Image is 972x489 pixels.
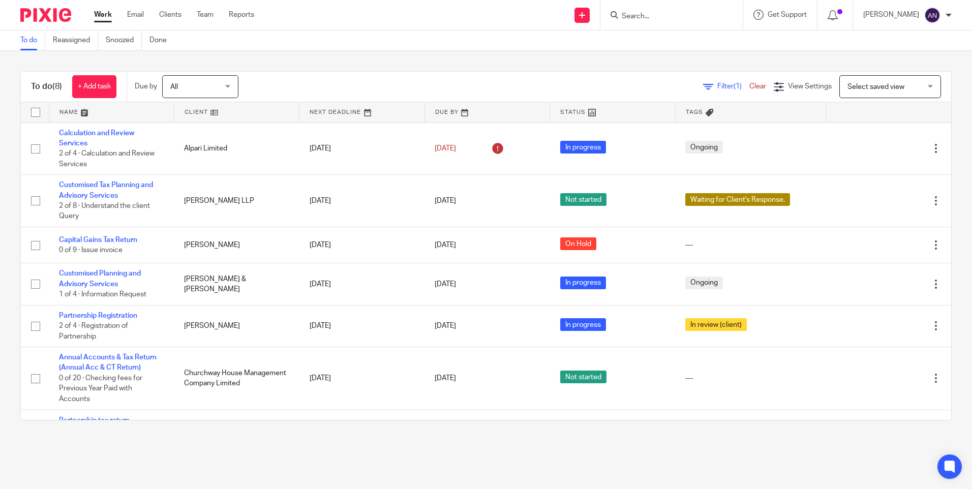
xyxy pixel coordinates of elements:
[149,30,174,50] a: Done
[59,375,142,403] span: 0 of 20 · Checking fees for Previous Year Paid with Accounts
[59,354,157,371] a: Annual Accounts & Tax Return (Annual Acc & CT Return)
[59,247,123,254] span: 0 of 9 · Issue invoice
[59,291,146,298] span: 1 of 4 · Information Request
[435,281,456,288] span: [DATE]
[924,7,940,23] img: svg%3E
[229,10,254,20] a: Reports
[299,347,424,410] td: [DATE]
[135,81,157,91] p: Due by
[749,83,766,90] a: Clear
[435,197,456,204] span: [DATE]
[174,123,299,175] td: Alpari Limited
[734,83,742,90] span: (1)
[863,10,919,20] p: [PERSON_NAME]
[560,318,606,331] span: In progress
[31,81,62,92] h1: To do
[717,83,749,90] span: Filter
[174,175,299,227] td: [PERSON_NAME] LLP
[174,227,299,263] td: [PERSON_NAME]
[94,10,112,20] a: Work
[59,312,137,319] a: Partnership Registration
[197,10,214,20] a: Team
[59,202,150,220] span: 2 of 8 · Understand the client Query
[560,277,606,289] span: In progress
[560,141,606,154] span: In progress
[127,10,144,20] a: Email
[685,277,723,289] span: Ongoing
[174,263,299,305] td: [PERSON_NAME] & [PERSON_NAME]
[59,181,153,199] a: Customised Tax Planning and Advisory Services
[299,175,424,227] td: [DATE]
[59,322,128,340] span: 2 of 4 · Registration of Partnership
[768,11,807,18] span: Get Support
[59,236,137,243] a: Capital Gains Tax Return
[59,130,134,147] a: Calculation and Review Services
[847,83,904,90] span: Select saved view
[174,347,299,410] td: Churchway House Management Company Limited
[435,241,456,249] span: [DATE]
[788,83,832,90] span: View Settings
[299,227,424,263] td: [DATE]
[560,237,596,250] span: On Hold
[299,263,424,305] td: [DATE]
[685,193,790,206] span: Waiting for Client's Response.
[435,375,456,382] span: [DATE]
[560,193,606,206] span: Not started
[106,30,142,50] a: Snoozed
[72,75,116,98] a: + Add task
[59,150,155,168] span: 2 of 4 · Calculation and Review Services
[20,30,45,50] a: To do
[685,240,815,250] div: ---
[299,305,424,347] td: [DATE]
[299,410,424,451] td: [DATE]
[174,410,299,451] td: Sas Property Partnership
[685,318,747,331] span: In review (client)
[685,373,815,383] div: ---
[159,10,181,20] a: Clients
[621,12,712,21] input: Search
[686,109,703,115] span: Tags
[59,270,141,287] a: Customised Planning and Advisory Services
[435,322,456,329] span: [DATE]
[53,30,98,50] a: Reassigned
[560,371,606,383] span: Not started
[52,82,62,90] span: (8)
[685,141,723,154] span: Ongoing
[174,305,299,347] td: [PERSON_NAME]
[299,123,424,175] td: [DATE]
[20,8,71,22] img: Pixie
[59,417,130,424] a: Partnership tax return
[170,83,178,90] span: All
[435,145,456,152] span: [DATE]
